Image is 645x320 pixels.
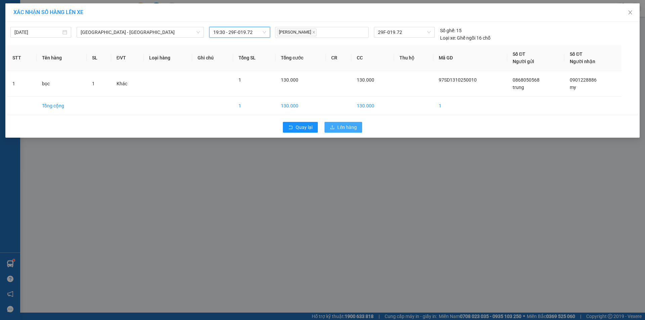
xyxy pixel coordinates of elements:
td: 1 [233,97,275,115]
span: [PERSON_NAME] [277,29,316,36]
strong: CHUYỂN PHÁT NHANH VIP ANH HUY [42,5,92,27]
td: 130.000 [351,97,394,115]
th: Tổng cước [275,45,326,71]
th: Thu hộ [394,45,433,71]
span: Loại xe: [440,34,456,42]
span: Hải Phòng - Hà Nội [81,27,200,37]
th: CR [326,45,351,71]
img: logo [3,27,37,61]
td: 1 [433,97,507,115]
th: STT [7,45,37,71]
td: 130.000 [275,97,326,115]
span: upload [330,125,335,130]
span: Lên hàng [337,124,357,131]
td: 1 [7,71,37,97]
span: down [196,30,200,34]
span: Số ĐT [570,51,583,57]
span: Người gửi [513,59,534,64]
span: 1 [239,77,241,83]
th: SL [87,45,111,71]
span: 130.000 [357,77,374,83]
td: Tổng cộng [37,97,87,115]
span: 0901228886 [570,77,597,83]
span: close [628,10,633,15]
button: Close [621,3,640,22]
span: 19:30 - 29F-019.72 [213,27,266,37]
span: Chuyển phát nhanh: [GEOGRAPHIC_DATA] - [GEOGRAPHIC_DATA] [38,29,96,53]
span: 130.000 [281,77,298,83]
div: Ghế ngồi 16 chỗ [440,34,490,42]
th: Tổng SL [233,45,275,71]
span: my [570,85,576,90]
th: CC [351,45,394,71]
span: 97SD1310250010 [439,77,477,83]
td: Khác [111,71,144,97]
span: close [312,31,315,34]
span: Người nhận [570,59,595,64]
span: trung [513,85,524,90]
th: Ghi chú [192,45,233,71]
span: 1 [92,81,95,86]
th: Loại hàng [144,45,192,71]
span: 0868050568 [513,77,540,83]
button: rollbackQuay lại [283,122,318,133]
input: 13/10/2025 [14,29,61,36]
td: bọc [37,71,87,97]
div: 15 [440,27,462,34]
span: 29F-019.72 [378,27,430,37]
span: Quay lại [296,124,312,131]
span: XÁC NHẬN SỐ HÀNG LÊN XE [13,9,83,15]
th: Tên hàng [37,45,87,71]
th: Mã GD [433,45,507,71]
th: ĐVT [111,45,144,71]
button: uploadLên hàng [325,122,362,133]
span: rollback [288,125,293,130]
span: Số ĐT [513,51,525,57]
span: Số ghế: [440,27,455,34]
